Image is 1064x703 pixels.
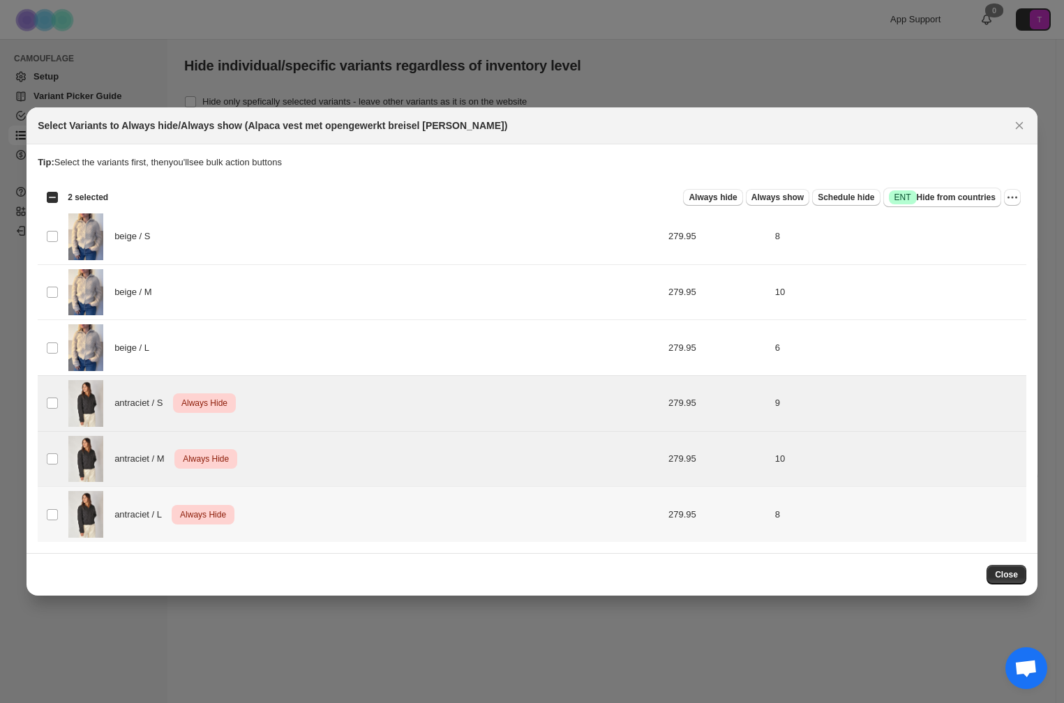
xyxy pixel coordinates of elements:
span: antraciet / S [114,396,170,410]
img: inti-knitwear-beige-alpaca-vest-met-rits-delfina-AW2529-marfil-1.jpg [68,324,103,371]
button: Schedule hide [812,189,880,206]
td: 8 [771,487,1026,542]
img: inti-knitwear-beige-alpaca-vest-met-rits-delfina-AW2529-marfil-1.jpg [68,213,103,260]
span: antraciet / M [114,452,172,466]
h2: Select Variants to Always hide/Always show (Alpaca vest met opengewerkt breisel [PERSON_NAME]) [38,119,507,133]
td: 279.95 [664,487,771,542]
span: Schedule hide [818,192,874,203]
span: Always hide [689,192,737,203]
span: beige / M [114,285,159,299]
button: Close [987,565,1026,584]
span: 2 selected [68,192,108,203]
span: Always show [751,192,804,203]
strong: Tip: [38,157,54,167]
button: Close [1010,116,1029,135]
span: antraciet / L [114,508,169,522]
span: beige / L [114,341,156,355]
span: beige / S [114,229,158,243]
img: inti-knitwear-antraciet-alpaca-vest-met-rits-delfina-AW2529-marfil-1_72f2200c-7817-40a9-bf21-4476... [68,491,103,538]
button: More actions [1004,189,1021,206]
td: 279.95 [664,320,771,376]
td: 279.95 [664,376,771,432]
td: 9 [771,376,1026,432]
td: 279.95 [664,209,771,265]
img: inti-knitwear-antraciet-alpaca-vest-met-rits-delfina-AW2529-marfil-1_72f2200c-7817-40a9-bf21-4476... [68,380,103,427]
span: Always Hide [177,506,229,523]
span: Hide from countries [889,190,996,204]
td: 10 [771,264,1026,320]
td: 10 [771,431,1026,487]
td: 279.95 [664,264,771,320]
span: ENT [894,192,911,203]
img: inti-knitwear-beige-alpaca-vest-met-rits-delfina-AW2529-marfil-1.jpg [68,269,103,316]
button: SuccessENTHide from countries [883,188,1001,207]
td: 279.95 [664,431,771,487]
span: Always Hide [180,451,232,467]
span: Always Hide [179,395,230,411]
td: 6 [771,320,1026,376]
button: Always show [746,189,809,206]
img: inti-knitwear-antraciet-alpaca-vest-met-rits-delfina-AW2529-marfil-1_72f2200c-7817-40a9-bf21-4476... [68,436,103,483]
button: Always hide [683,189,742,206]
p: Select the variants first, then you'll see bulk action buttons [38,156,1026,169]
div: Open de chat [1005,647,1047,689]
td: 8 [771,209,1026,265]
span: Close [995,569,1018,580]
